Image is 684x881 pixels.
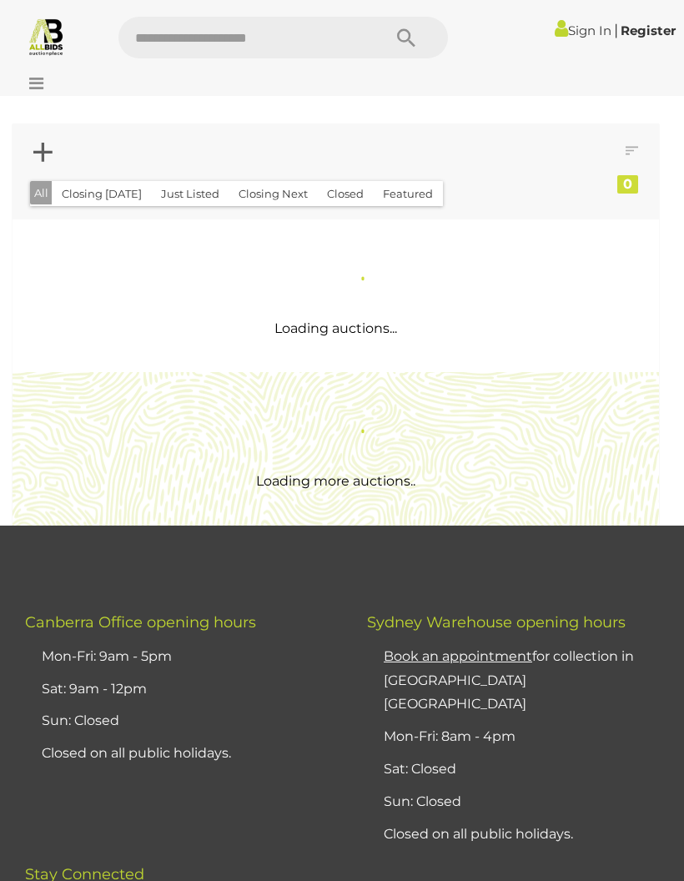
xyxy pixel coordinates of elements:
[38,738,325,770] li: Closed on all public holidays.
[30,181,53,205] button: All
[367,613,626,632] span: Sydney Warehouse opening hours
[380,786,667,818] li: Sun: Closed
[373,181,443,207] button: Featured
[38,673,325,706] li: Sat: 9am - 12pm
[555,23,611,38] a: Sign In
[151,181,229,207] button: Just Listed
[617,175,638,194] div: 0
[380,721,667,753] li: Mon-Fri: 8am - 4pm
[229,181,318,207] button: Closing Next
[380,818,667,851] li: Closed on all public holidays.
[384,648,532,664] u: Book an appointment
[384,648,634,712] a: Book an appointmentfor collection in [GEOGRAPHIC_DATA] [GEOGRAPHIC_DATA]
[52,181,152,207] button: Closing [DATE]
[365,17,448,58] button: Search
[256,473,415,489] span: Loading more auctions..
[621,23,676,38] a: Register
[38,705,325,738] li: Sun: Closed
[317,181,374,207] button: Closed
[380,753,667,786] li: Sat: Closed
[274,320,397,336] span: Loading auctions...
[25,613,256,632] span: Canberra Office opening hours
[27,17,66,56] img: Allbids.com.au
[614,21,618,39] span: |
[38,641,325,673] li: Mon-Fri: 9am - 5pm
